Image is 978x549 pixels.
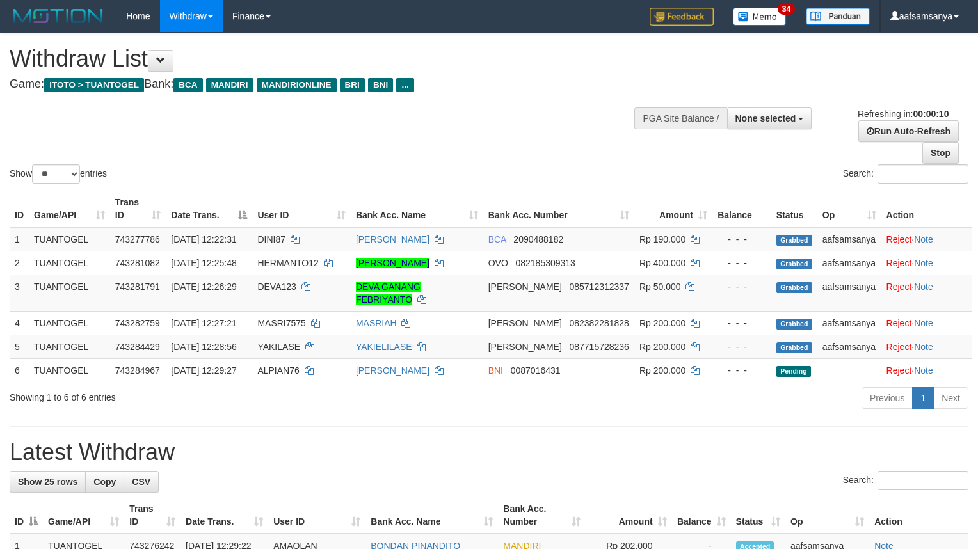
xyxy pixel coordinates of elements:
[778,3,795,15] span: 34
[869,497,968,534] th: Action
[115,282,160,292] span: 743281791
[132,477,150,487] span: CSV
[10,386,398,404] div: Showing 1 to 6 of 6 entries
[886,342,912,352] a: Reject
[171,234,236,244] span: [DATE] 12:22:31
[817,191,881,227] th: Op: activate to sort column ascending
[639,282,681,292] span: Rp 50.000
[717,317,766,330] div: - - -
[886,282,912,292] a: Reject
[483,191,634,227] th: Bank Acc. Number: activate to sort column ascending
[735,113,796,123] span: None selected
[173,78,202,92] span: BCA
[124,471,159,493] a: CSV
[29,274,110,311] td: TUANTOGEL
[365,497,498,534] th: Bank Acc. Name: activate to sort column ascending
[166,191,252,227] th: Date Trans.: activate to sort column descending
[29,335,110,358] td: TUANTOGEL
[886,365,912,376] a: Reject
[886,258,912,268] a: Reject
[912,387,934,409] a: 1
[29,311,110,335] td: TUANTOGEL
[171,342,236,352] span: [DATE] 12:28:56
[488,282,562,292] span: [PERSON_NAME]
[914,282,933,292] a: Note
[29,358,110,382] td: TUANTOGEL
[717,364,766,377] div: - - -
[569,318,629,328] span: Copy 082382281828 to clipboard
[356,318,397,328] a: MASRIAH
[776,319,812,330] span: Grabbed
[511,365,561,376] span: Copy 0087016431 to clipboard
[727,107,812,129] button: None selected
[10,497,43,534] th: ID: activate to sort column descending
[881,311,972,335] td: ·
[257,258,318,268] span: HERMANTO12
[515,258,575,268] span: Copy 082185309313 to clipboard
[733,8,787,26] img: Button%20Memo.svg
[498,497,586,534] th: Bank Acc. Number: activate to sort column ascending
[914,258,933,268] a: Note
[881,227,972,251] td: ·
[252,191,351,227] th: User ID: activate to sort column ascending
[817,335,881,358] td: aafsamsanya
[776,342,812,353] span: Grabbed
[913,109,949,119] strong: 00:00:10
[639,258,685,268] span: Rp 400.000
[771,191,817,227] th: Status
[914,342,933,352] a: Note
[776,235,812,246] span: Grabbed
[639,318,685,328] span: Rp 200.000
[356,258,429,268] a: [PERSON_NAME]
[115,365,160,376] span: 743284967
[356,282,421,305] a: DEVA GANANG FEBRIYANTO
[29,227,110,251] td: TUANTOGEL
[881,358,972,382] td: ·
[10,6,107,26] img: MOTION_logo.png
[115,258,160,268] span: 743281082
[639,342,685,352] span: Rp 200.000
[914,318,933,328] a: Note
[569,282,629,292] span: Copy 085712312337 to clipboard
[10,78,639,91] h4: Game: Bank:
[10,311,29,335] td: 4
[257,365,299,376] span: ALPIAN76
[914,365,933,376] a: Note
[396,78,413,92] span: ...
[817,251,881,274] td: aafsamsanya
[717,280,766,293] div: - - -
[513,234,563,244] span: Copy 2090488182 to clipboard
[340,78,365,92] span: BRI
[171,258,236,268] span: [DATE] 12:25:48
[488,318,562,328] span: [PERSON_NAME]
[10,251,29,274] td: 2
[85,471,124,493] a: Copy
[886,318,912,328] a: Reject
[268,497,365,534] th: User ID: activate to sort column ascending
[858,109,949,119] span: Refreshing in:
[886,234,912,244] a: Reject
[115,234,160,244] span: 743277786
[171,318,236,328] span: [DATE] 12:27:21
[785,497,869,534] th: Op: activate to sort column ascending
[93,477,116,487] span: Copy
[639,234,685,244] span: Rp 190.000
[817,227,881,251] td: aafsamsanya
[586,497,672,534] th: Amount: activate to sort column ascending
[817,274,881,311] td: aafsamsanya
[32,164,80,184] select: Showentries
[171,282,236,292] span: [DATE] 12:26:29
[672,497,731,534] th: Balance: activate to sort column ascending
[843,164,968,184] label: Search:
[639,365,685,376] span: Rp 200.000
[206,78,253,92] span: MANDIRI
[881,335,972,358] td: ·
[257,78,337,92] span: MANDIRIONLINE
[776,282,812,293] span: Grabbed
[488,365,503,376] span: BNI
[115,318,160,328] span: 743282759
[569,342,629,352] span: Copy 087715728236 to clipboard
[634,191,712,227] th: Amount: activate to sort column ascending
[634,107,726,129] div: PGA Site Balance /
[10,274,29,311] td: 3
